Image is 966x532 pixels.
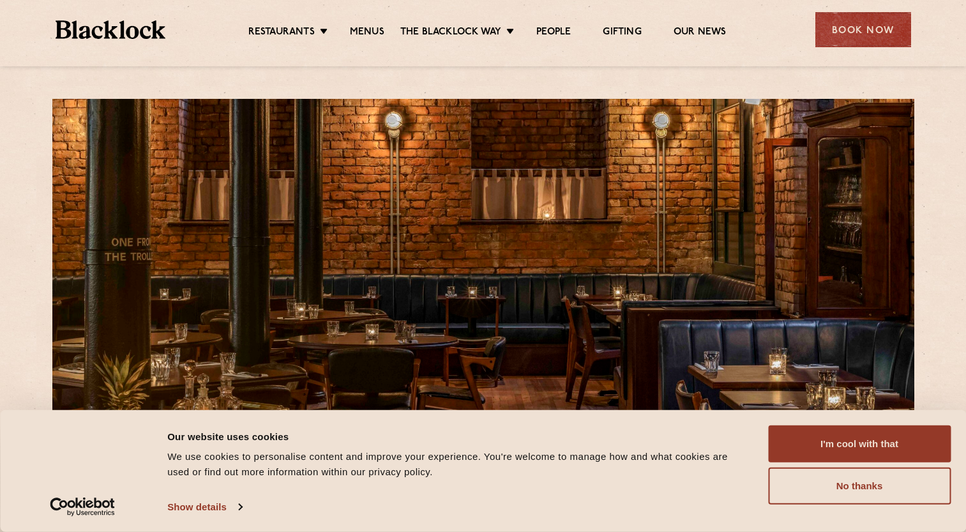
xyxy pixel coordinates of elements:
[56,20,166,39] img: BL_Textured_Logo-footer-cropped.svg
[350,26,384,40] a: Menus
[536,26,571,40] a: People
[768,468,951,505] button: No thanks
[603,26,641,40] a: Gifting
[248,26,315,40] a: Restaurants
[768,425,951,462] button: I'm cool with that
[27,498,139,517] a: Usercentrics Cookiebot - opens in a new window
[674,26,727,40] a: Our News
[167,449,739,480] div: We use cookies to personalise content and improve your experience. You're welcome to manage how a...
[167,498,241,517] a: Show details
[400,26,501,40] a: The Blacklock Way
[167,429,739,444] div: Our website uses cookies
[815,12,911,47] div: Book Now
